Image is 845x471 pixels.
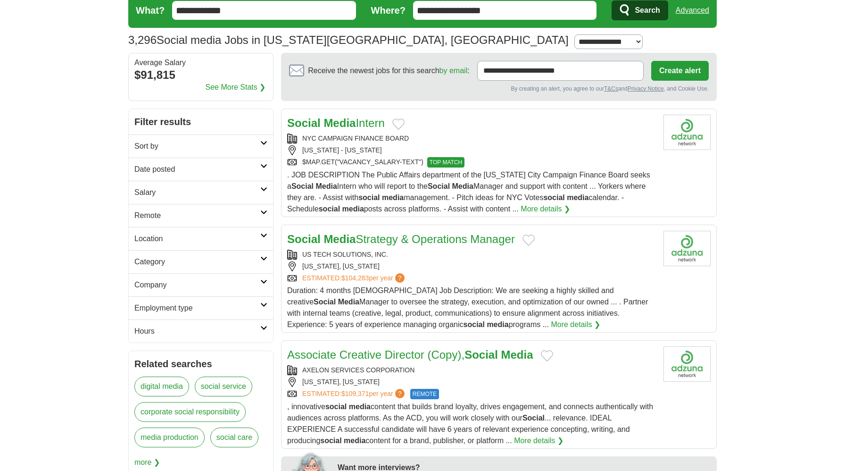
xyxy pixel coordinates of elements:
[210,428,258,447] a: social care
[134,377,189,396] a: digital media
[287,286,648,328] span: Duration: 4 months [DEMOGRAPHIC_DATA] Job Description: We are seeking a highly skilled and creati...
[439,67,468,75] a: by email
[663,346,711,382] img: Company logo
[320,437,341,445] strong: social
[134,402,246,422] a: corporate social responsibility
[323,233,356,245] strong: Media
[395,273,405,283] span: ?
[195,377,252,396] a: social service
[134,357,267,371] h2: Related searches
[287,157,656,168] div: $MAP.GET("VACANCY_SALARY-TEXT")
[129,227,273,250] a: Location
[287,171,650,213] span: . JOB DESCRIPTION The Public Affairs department of the [US_STATE] City Campaign Finance Board see...
[129,204,273,227] a: Remote
[314,298,336,306] strong: Social
[325,403,347,411] strong: social
[128,34,569,46] h1: Social media Jobs in [US_STATE][GEOGRAPHIC_DATA], [GEOGRAPHIC_DATA]
[302,273,406,283] a: ESTIMATED:$104,283per year?
[541,350,553,362] button: Add to favorite jobs
[358,193,380,202] strong: social
[395,389,405,398] span: ?
[134,141,260,152] h2: Sort by
[522,235,535,246] button: Add to favorite jobs
[134,256,260,268] h2: Category
[676,1,709,20] a: Advanced
[287,348,533,361] a: Associate Creative Director (Copy),Social Media
[134,303,260,314] h2: Employment type
[382,193,404,202] strong: media
[464,320,485,328] strong: social
[651,61,709,81] button: Create alert
[521,203,570,215] a: More details ❯
[134,233,260,244] h2: Location
[487,320,508,328] strong: media
[341,274,369,282] span: $104,283
[344,437,365,445] strong: media
[316,182,337,190] strong: Media
[428,182,450,190] strong: Social
[452,182,473,190] strong: Media
[129,250,273,273] a: Category
[604,85,618,92] a: T&Cs
[287,365,656,375] div: AXELON SERVICES CORPORATION
[134,67,267,84] div: $91,815
[514,435,563,446] a: More details ❯
[134,326,260,337] h2: Hours
[302,389,406,399] a: ESTIMATED:$109,371per year?
[342,205,364,213] strong: media
[628,85,664,92] a: Privacy Notice
[319,205,340,213] strong: social
[427,157,464,168] span: TOP MATCH
[612,0,668,20] button: Search
[134,187,260,198] h2: Salary
[392,118,405,130] button: Add to favorite jobs
[287,117,385,129] a: Social MediaIntern
[287,403,653,445] span: , innovative content that builds brand loyalty, drives engagement, and connects authentically wit...
[635,1,660,20] span: Search
[501,348,533,361] strong: Media
[410,389,439,399] span: REMOTE
[129,158,273,181] a: Date posted
[291,182,314,190] strong: Social
[567,193,588,202] strong: media
[287,250,656,260] div: US TECH SOLUTIONS, INC.
[206,82,266,93] a: See More Stats ❯
[134,210,260,221] h2: Remote
[663,231,711,266] img: Company logo
[129,273,273,296] a: Company
[308,65,469,76] span: Receive the newest jobs for this search :
[287,261,656,271] div: [US_STATE], [US_STATE]
[287,145,656,155] div: [US_STATE] - [US_STATE]
[551,319,600,330] a: More details ❯
[134,59,267,67] div: Average Salary
[338,298,359,306] strong: Media
[287,233,321,245] strong: Social
[464,348,498,361] strong: Social
[134,279,260,291] h2: Company
[128,32,157,49] span: 3,296
[129,109,273,135] h2: Filter results
[287,134,656,143] div: NYC CAMPAIGN FINANCE BOARD
[129,135,273,158] a: Sort by
[129,181,273,204] a: Salary
[522,414,545,422] strong: Social
[134,428,205,447] a: media production
[323,117,356,129] strong: Media
[289,84,709,93] div: By creating an alert, you agree to our and , and Cookie Use.
[349,403,371,411] strong: media
[287,117,321,129] strong: Social
[543,193,564,202] strong: social
[287,233,515,245] a: Social MediaStrategy & Operations Manager
[371,3,406,17] label: Where?
[129,320,273,343] a: Hours
[341,390,369,397] span: $109,371
[663,115,711,150] img: Company logo
[129,296,273,320] a: Employment type
[287,377,656,387] div: [US_STATE], [US_STATE]
[134,164,260,175] h2: Date posted
[136,3,165,17] label: What?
